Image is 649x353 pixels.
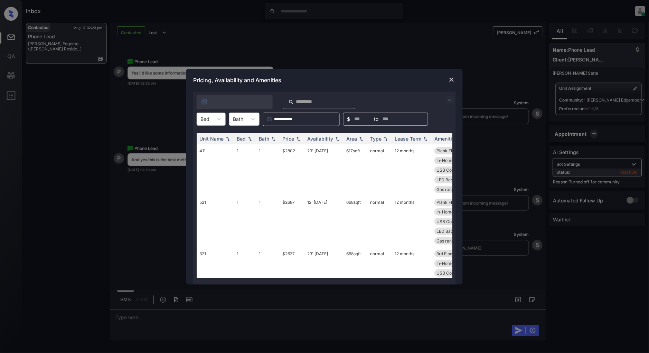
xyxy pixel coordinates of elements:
[304,196,344,247] td: 12' [DATE]
[370,136,382,142] div: Type
[436,200,469,205] span: Plank Flooring ...
[234,196,256,247] td: 1
[436,187,457,192] span: Gas range
[256,144,280,196] td: 1
[395,136,421,142] div: Lease Term
[434,136,458,142] div: Amenities
[186,69,463,92] div: Pricing, Availability and Amenities
[270,136,277,141] img: sorting
[422,136,429,141] img: sorting
[256,247,280,299] td: 1
[367,196,392,247] td: normal
[295,136,302,141] img: sorting
[367,247,392,299] td: normal
[304,247,344,299] td: 23' [DATE]
[256,196,280,247] td: 1
[392,144,432,196] td: 12 months
[436,261,474,266] span: In-Home Washer ...
[374,115,379,123] span: to
[436,158,474,163] span: In-Home Washer ...
[201,98,208,105] img: icon-zuma
[234,247,256,299] td: 1
[289,99,294,105] img: icon-zuma
[358,136,365,141] img: sorting
[436,209,474,214] span: In-Home Washer ...
[436,148,469,153] span: Plank Flooring ...
[436,229,470,234] span: LED Back-lit Mi...
[246,136,253,141] img: sorting
[197,144,234,196] td: 411
[446,96,454,104] img: icon-zuma
[197,196,234,247] td: 521
[344,196,367,247] td: 668 sqft
[280,144,304,196] td: $2802
[234,144,256,196] td: 1
[382,136,389,141] img: sorting
[197,247,234,299] td: 321
[304,144,344,196] td: 29' [DATE]
[436,219,473,224] span: USB Compatible ...
[448,76,455,83] img: close
[392,196,432,247] td: 12 months
[280,247,304,299] td: $2637
[347,115,350,123] span: $
[436,238,457,244] span: Gas range
[436,251,454,256] span: 3rd Floor
[346,136,357,142] div: Area
[344,247,367,299] td: 668 sqft
[259,136,269,142] div: Bath
[436,177,470,182] span: LED Back-lit Mi...
[436,168,473,173] span: USB Compatible ...
[199,136,224,142] div: Unit Name
[392,247,432,299] td: 12 months
[237,136,246,142] div: Bed
[334,136,341,141] img: sorting
[280,196,304,247] td: $2687
[224,136,231,141] img: sorting
[436,270,473,276] span: USB Compatible ...
[344,144,367,196] td: 617 sqft
[282,136,294,142] div: Price
[367,144,392,196] td: normal
[307,136,333,142] div: Availability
